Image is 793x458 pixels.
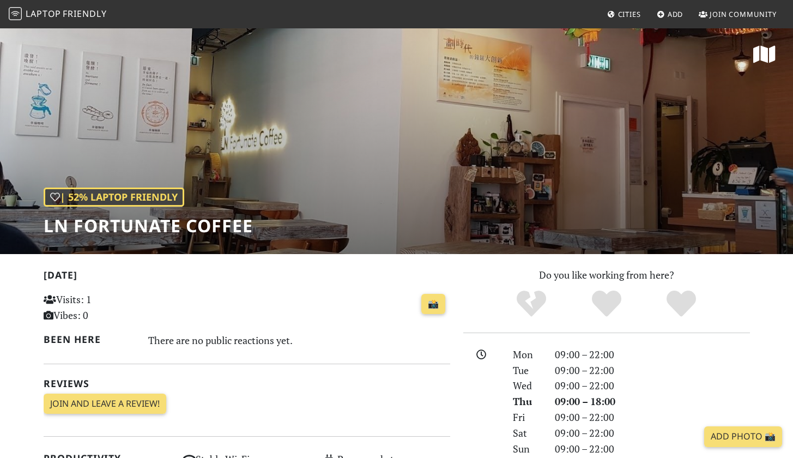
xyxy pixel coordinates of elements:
[421,294,445,315] a: 📸
[463,267,750,283] p: Do you like working from here?
[548,394,756,409] div: 09:00 – 18:00
[506,409,548,425] div: Fri
[548,425,756,441] div: 09:00 – 22:00
[548,441,756,457] div: 09:00 – 22:00
[668,9,683,19] span: Add
[9,7,22,20] img: LaptopFriendly
[506,363,548,378] div: Tue
[548,347,756,363] div: 09:00 – 22:00
[44,215,253,236] h1: LN Fortunate Coffee
[44,269,450,285] h2: [DATE]
[506,347,548,363] div: Mon
[44,188,184,207] div: | 52% Laptop Friendly
[63,8,106,20] span: Friendly
[694,4,781,24] a: Join Community
[148,332,450,349] div: There are no public reactions yet.
[26,8,61,20] span: Laptop
[506,378,548,394] div: Wed
[548,378,756,394] div: 09:00 – 22:00
[44,334,136,345] h2: Been here
[494,289,569,319] div: No
[548,409,756,425] div: 09:00 – 22:00
[603,4,645,24] a: Cities
[506,425,548,441] div: Sat
[618,9,641,19] span: Cities
[44,292,171,323] p: Visits: 1 Vibes: 0
[652,4,688,24] a: Add
[506,441,548,457] div: Sun
[569,289,644,319] div: Yes
[704,426,782,447] a: Add Photo 📸
[9,5,107,24] a: LaptopFriendly LaptopFriendly
[44,378,450,389] h2: Reviews
[44,394,166,414] a: Join and leave a review!
[548,363,756,378] div: 09:00 – 22:00
[710,9,777,19] span: Join Community
[506,394,548,409] div: Thu
[644,289,719,319] div: Definitely!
